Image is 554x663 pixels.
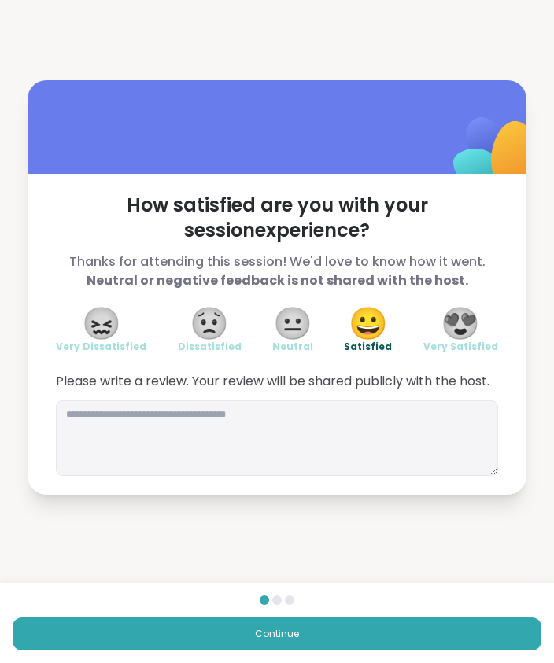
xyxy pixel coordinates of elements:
span: Very Satisfied [423,341,498,353]
span: 😖 [82,309,121,337]
span: 😟 [190,309,229,337]
b: Neutral or negative feedback is not shared with the host. [87,271,468,289]
span: Thanks for attending this session! We'd love to know how it went. [56,252,498,290]
span: Continue [255,627,299,641]
span: 😀 [349,309,388,337]
span: Dissatisfied [178,341,242,353]
span: 😐 [273,309,312,337]
span: Very Dissatisfied [56,341,146,353]
span: How satisfied are you with your session experience? [56,193,498,243]
span: Please write a review. Your review will be shared publicly with the host. [56,372,498,391]
span: Satisfied [344,341,392,353]
span: 😍 [441,309,480,337]
span: Neutral [272,341,313,353]
button: Continue [13,617,541,650]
